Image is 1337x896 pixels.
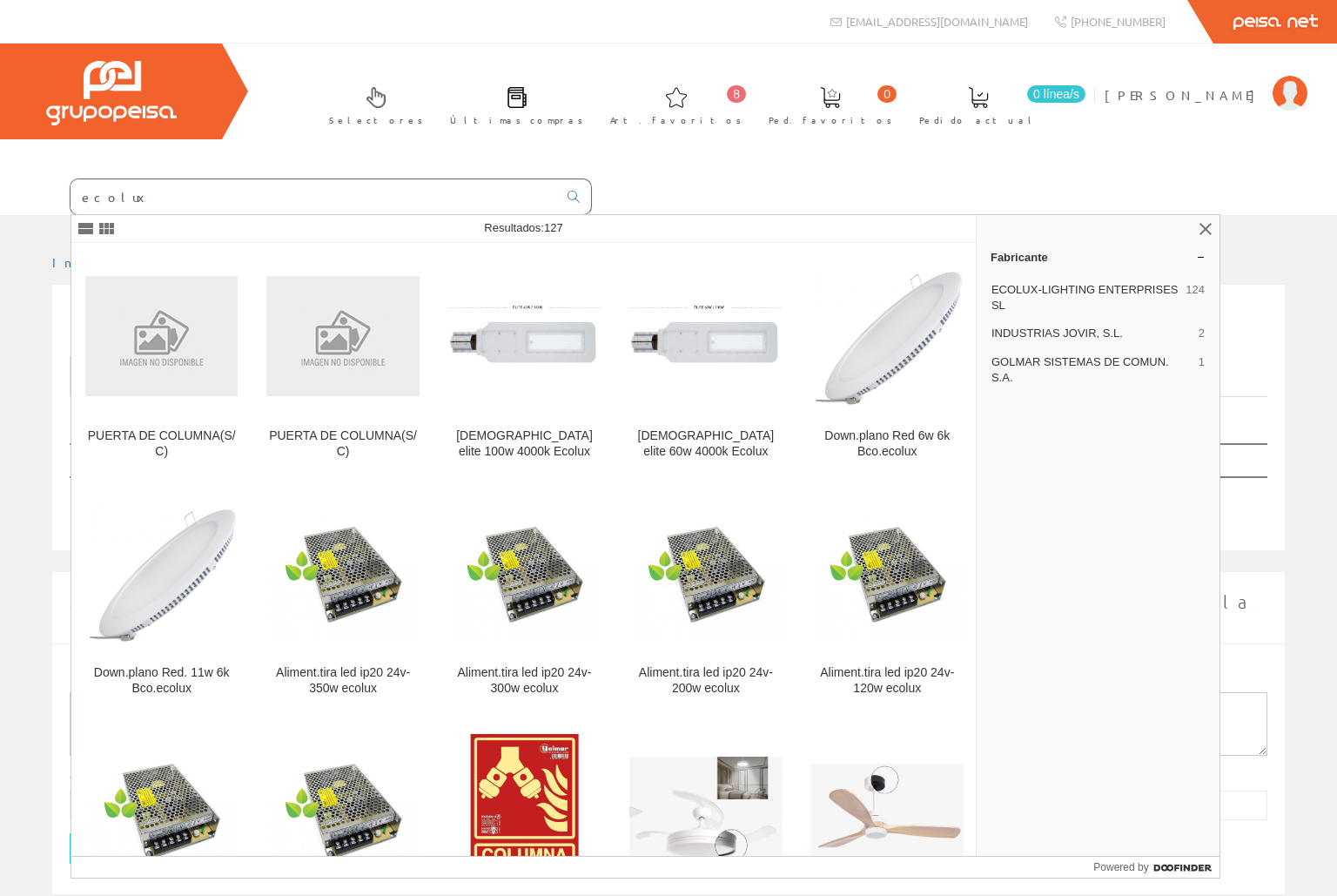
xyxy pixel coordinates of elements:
[434,481,615,717] a: Aliment.tira led ip20 24v-300w ecolux Aliment.tira led ip20 24v-300w ecolux
[85,497,238,650] img: Down.plano Red. 11w 6k Bco.ecolux
[991,354,1192,386] span: GOLMAR SISTEMAS DE COMUN. S.A.
[46,61,177,125] img: Grupo Peisa
[70,591,1251,634] span: Si no ha encontrado algún artículo en nuestro catálogo introduzca aquí la cantidad y la descripci...
[266,665,419,697] div: Aliment.tira led ip20 24v-350w ecolux
[811,497,964,650] img: Aliment.tira led ip20 24v-120w ecolux
[797,244,978,480] a: Down.plano Red 6w 6k Bco.ecolux Down.plano Red 6w 6k Bco.ecolux
[1105,72,1307,89] a: [PERSON_NAME]
[593,72,750,136] a: 8 Art. favoritos
[991,326,1192,341] span: INDUSTRIAS JOVIR, S.L.
[1093,857,1219,878] a: Powered by
[1071,14,1166,29] span: [PHONE_NUMBER]
[329,111,423,129] span: Selectores
[811,259,964,412] img: Down.plano Red 6w 6k Bco.ecolux
[629,665,782,697] div: Aliment.tira led ip20 24v-200w ecolux
[811,665,964,697] div: Aliment.tira led ip20 24v-120w ecolux
[266,734,419,886] img: Aliment.tira led ip20 24v-60w ecolux
[769,111,892,129] span: Ped. favoritos
[433,72,592,136] a: Últimas compras
[877,85,897,103] span: 0
[71,179,557,214] input: Buscar ...
[615,244,796,480] a: Farola elite 60w 4000k Ecolux [DEMOGRAPHIC_DATA] elite 60w 4000k Ecolux
[797,481,978,717] a: Aliment.tira led ip20 24v-120w ecolux Aliment.tira led ip20 24v-120w ecolux
[615,481,796,717] a: Aliment.tira led ip20 24v-200w ecolux Aliment.tira led ip20 24v-200w ecolux
[629,497,782,650] img: Aliment.tira led ip20 24v-200w ecolux
[727,85,746,103] span: 8
[85,734,238,886] img: Aliment.tira led ip20 24v-80w ecolux
[70,413,222,439] label: Mostrar
[629,302,782,370] img: Farola elite 60w 4000k Ecolux
[70,670,379,688] label: Descripción personalizada
[1199,354,1205,386] span: 1
[544,221,563,234] span: 127
[70,769,162,786] label: Cantidad
[312,72,432,136] a: Selectores
[252,481,433,717] a: Aliment.tira led ip20 24v-350w ecolux Aliment.tira led ip20 24v-350w ecolux
[266,428,419,460] div: PUERTA DE COLUMNA(S/C)
[448,497,601,650] img: Aliment.tira led ip20 24v-300w ecolux
[85,428,238,460] div: PUERTA DE COLUMNA(S/C)
[1027,85,1085,103] span: 0 línea/s
[70,356,335,397] a: Listado de artículos
[450,111,583,129] span: Últimas compras
[266,276,419,395] img: PUERTA DE COLUMNA(S/C)
[991,282,1179,313] span: ECOLUX-LIGHTING ENTERPRISES SL
[85,276,238,395] img: PUERTA DE COLUMNA(S/C)
[448,734,601,886] img: SEÑALIZACION OPTICA COLUMNA SECA SE/COLUM
[448,665,601,697] div: Aliment.tira led ip20 24v-300w ecolux
[266,497,419,650] img: Aliment.tira led ip20 24v-350w ecolux
[70,833,637,863] input: Añadir artículo con descripción personalizada
[811,428,964,460] div: Down.plano Red 6w 6k Bco.ecolux
[1105,86,1264,104] span: [PERSON_NAME]
[71,481,252,717] a: Down.plano Red. 11w 6k Bco.ecolux Down.plano Red. 11w 6k Bco.ecolux
[85,665,238,697] div: Down.plano Red. 11w 6k Bco.ecolux
[610,111,742,129] span: Art. favoritos
[70,313,1267,347] h1: 250W 170lm
[52,254,126,270] a: Inicio
[1199,326,1205,341] span: 2
[70,477,1141,520] td: No se han encontrado artículos, pruebe con otra búsqueda
[71,244,252,480] a: PUERTA DE COLUMNA(S/C) PUERTA DE COLUMNA(S/C)
[434,244,615,480] a: Farola elite 100w 4000k Ecolux [DEMOGRAPHIC_DATA] elite 100w 4000k Ecolux
[977,243,1219,271] a: Fabricante
[846,14,1028,29] span: [EMAIL_ADDRESS][DOMAIN_NAME]
[919,111,1038,129] span: Pedido actual
[484,221,562,234] span: Resultados:
[448,428,601,460] div: [DEMOGRAPHIC_DATA] elite 100w 4000k Ecolux
[1093,859,1148,875] span: Powered by
[811,764,964,858] img: Ventilador Poniente Lighting DC blanco/madera 1300mm Ecolux
[448,302,601,370] img: Farola elite 100w 4000k Ecolux
[629,757,782,866] img: Ventilador Sureste B aspa retractil Blanco1070mm Ecolux
[1186,282,1205,313] span: 124
[629,428,782,460] div: [DEMOGRAPHIC_DATA] elite 60w 4000k Ecolux
[252,244,433,480] a: PUERTA DE COLUMNA(S/C) PUERTA DE COLUMNA(S/C)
